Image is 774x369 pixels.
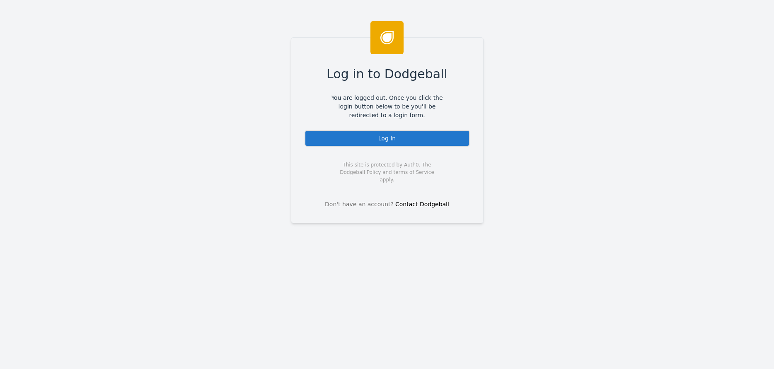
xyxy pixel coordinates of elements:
div: Log In [305,130,470,147]
a: Contact Dodgeball [395,201,449,207]
span: Log in to Dodgeball [327,65,447,83]
span: Don't have an account? [325,200,394,209]
span: This site is protected by Auth0. The Dodgeball Policy and terms of Service apply. [333,161,442,183]
span: You are logged out. Once you click the login button below to be you'll be redirected to a login f... [325,94,449,120]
